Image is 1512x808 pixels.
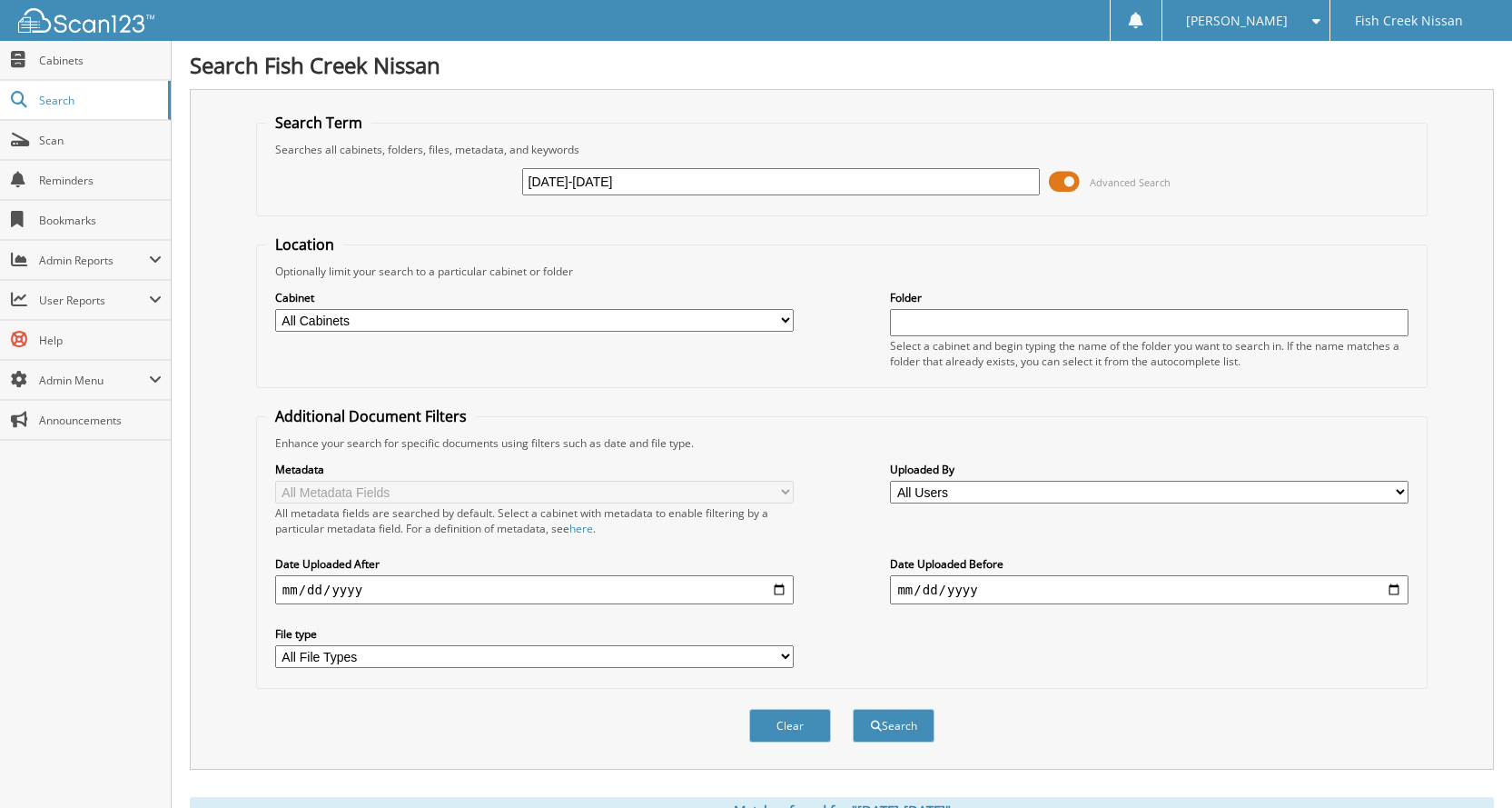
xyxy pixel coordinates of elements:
span: Announcements [39,413,162,428]
label: Uploaded By [890,462,1408,477]
div: Searches all cabinets, folders, files, metadata, and keywords [266,142,1418,157]
img: scan123-logo-white.svg [18,8,154,33]
a: here [569,521,593,536]
label: Folder [890,290,1408,305]
button: Search [853,709,934,743]
span: Bookmarks [39,213,162,228]
span: User Reports [39,293,149,308]
div: All metadata fields are searched by default. Select a cabinet with metadata to enable filtering b... [275,505,794,536]
div: Select a cabinet and begin typing the name of the folder you want to search in. If the name match... [890,338,1408,369]
div: Optionally limit your search to a particular cabinet or folder [266,264,1418,279]
input: start [275,575,794,604]
span: Reminders [39,173,162,188]
h1: Search Fish Creek Nissan [190,50,1494,80]
span: Fish Creek Nissan [1355,15,1463,26]
button: Clear [749,709,831,743]
label: Metadata [275,462,794,477]
label: Cabinet [275,290,794,305]
legend: Search Term [266,113,371,133]
span: Help [39,333,162,348]
span: [PERSON_NAME] [1186,15,1288,26]
span: Admin Menu [39,373,149,388]
span: Cabinets [39,53,162,68]
label: Date Uploaded Before [890,556,1408,572]
label: Date Uploaded After [275,556,794,572]
span: Admin Reports [39,253,149,268]
span: Scan [39,133,162,148]
input: end [890,575,1408,604]
legend: Additional Document Filters [266,406,476,426]
label: File type [275,626,794,642]
span: Search [39,93,159,108]
span: Advanced Search [1090,175,1171,189]
div: Enhance your search for specific documents using filters such as date and file type. [266,435,1418,451]
legend: Location [266,234,343,254]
